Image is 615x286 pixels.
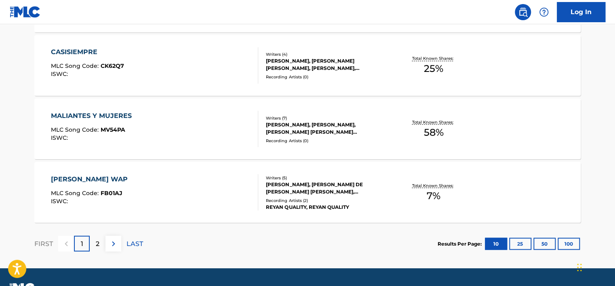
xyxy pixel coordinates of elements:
img: MLC Logo [10,6,41,18]
span: 58 % [423,125,443,139]
button: 10 [485,238,507,250]
img: search [518,7,528,17]
div: [PERSON_NAME], [PERSON_NAME] [PERSON_NAME], [PERSON_NAME], [PERSON_NAME] [266,57,388,72]
iframe: Chat Widget [575,247,615,286]
span: MV54PA [101,126,125,133]
a: Public Search [515,4,531,20]
div: Recording Artists ( 0 ) [266,137,388,143]
button: 50 [533,238,556,250]
img: help [539,7,549,17]
p: 1 [81,239,83,248]
span: MLC Song Code : [51,62,101,69]
p: Results Per Page: [438,240,484,247]
a: [PERSON_NAME] WAPMLC Song Code:FB01AJISWC:Writers (5)[PERSON_NAME], [PERSON_NAME] DE [PERSON_NAME... [34,162,581,223]
span: MLC Song Code : [51,126,101,133]
button: 25 [509,238,531,250]
div: [PERSON_NAME], [PERSON_NAME] DE [PERSON_NAME] [PERSON_NAME], [PERSON_NAME] [PERSON_NAME], [PERSON... [266,181,388,195]
span: ISWC : [51,134,70,141]
span: MLC Song Code : [51,189,101,196]
span: FB01AJ [101,189,122,196]
button: 100 [558,238,580,250]
p: Total Known Shares: [412,119,455,125]
div: Recording Artists ( 2 ) [266,197,388,203]
p: Total Known Shares: [412,182,455,188]
div: CASISIEMPRE [51,47,124,57]
p: LAST [126,239,143,248]
div: [PERSON_NAME], [PERSON_NAME], [PERSON_NAME] [PERSON_NAME] [PERSON_NAME], [PERSON_NAME], [PERSON_N... [266,121,388,135]
p: FIRST [34,239,53,248]
img: right [109,239,118,248]
div: MALIANTES Y MUJERES [51,111,136,120]
span: 7 % [427,188,440,203]
span: ISWC : [51,197,70,204]
div: Writers ( 5 ) [266,175,388,181]
a: CASISIEMPREMLC Song Code:CK62Q7ISWC:Writers (4)[PERSON_NAME], [PERSON_NAME] [PERSON_NAME], [PERSO... [34,35,581,96]
p: 2 [96,239,99,248]
span: CK62Q7 [101,62,124,69]
div: Help [536,4,552,20]
div: Recording Artists ( 0 ) [266,74,388,80]
div: [PERSON_NAME] WAP [51,174,132,184]
div: Writers ( 7 ) [266,115,388,121]
a: MALIANTES Y MUJERESMLC Song Code:MV54PAISWC:Writers (7)[PERSON_NAME], [PERSON_NAME], [PERSON_NAME... [34,99,581,159]
span: ISWC : [51,70,70,78]
a: Log In [557,2,605,22]
p: Total Known Shares: [412,55,455,61]
div: Writers ( 4 ) [266,51,388,57]
div: Drag [577,255,582,280]
span: 25 % [424,61,443,76]
div: REYAN QUALITY, REYAN QUALITY [266,203,388,210]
